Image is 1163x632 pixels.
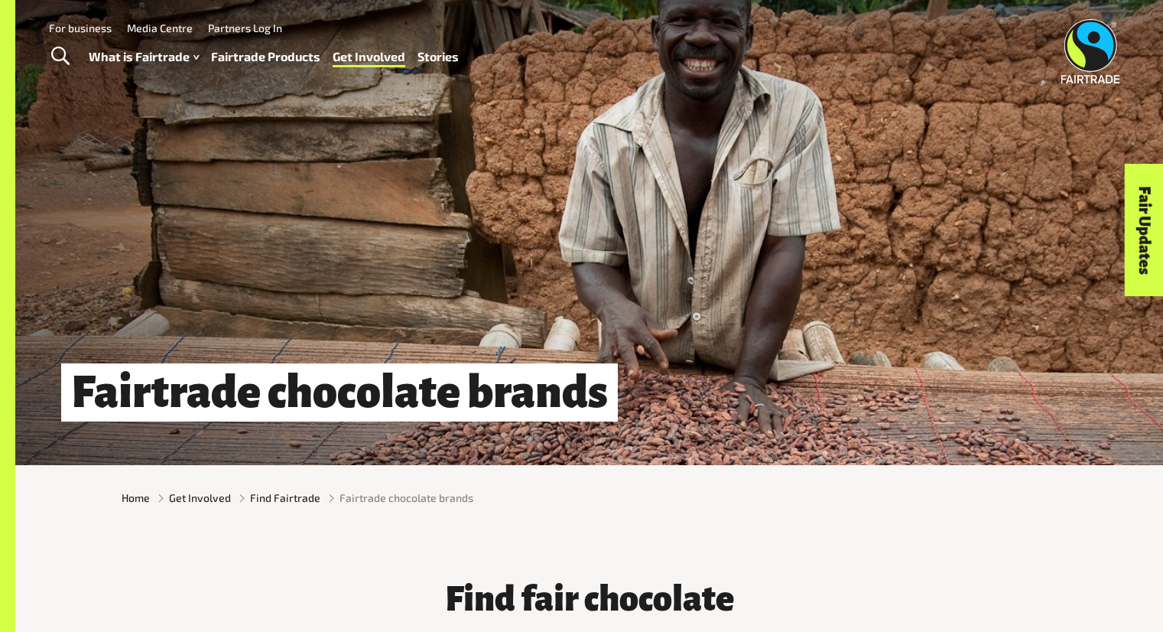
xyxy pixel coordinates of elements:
[49,21,112,34] a: For business
[211,46,320,68] a: Fairtrade Products
[89,46,199,68] a: What is Fairtrade
[333,46,405,68] a: Get Involved
[417,46,459,68] a: Stories
[1061,19,1120,83] img: Fairtrade Australia New Zealand logo
[169,490,231,506] a: Get Involved
[61,363,618,422] h1: Fairtrade chocolate brands
[122,490,150,506] a: Home
[41,37,79,76] a: Toggle Search
[360,580,819,618] h3: Find fair chocolate
[250,490,320,506] a: Find Fairtrade
[127,21,193,34] a: Media Centre
[339,490,473,506] span: Fairtrade chocolate brands
[208,21,282,34] a: Partners Log In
